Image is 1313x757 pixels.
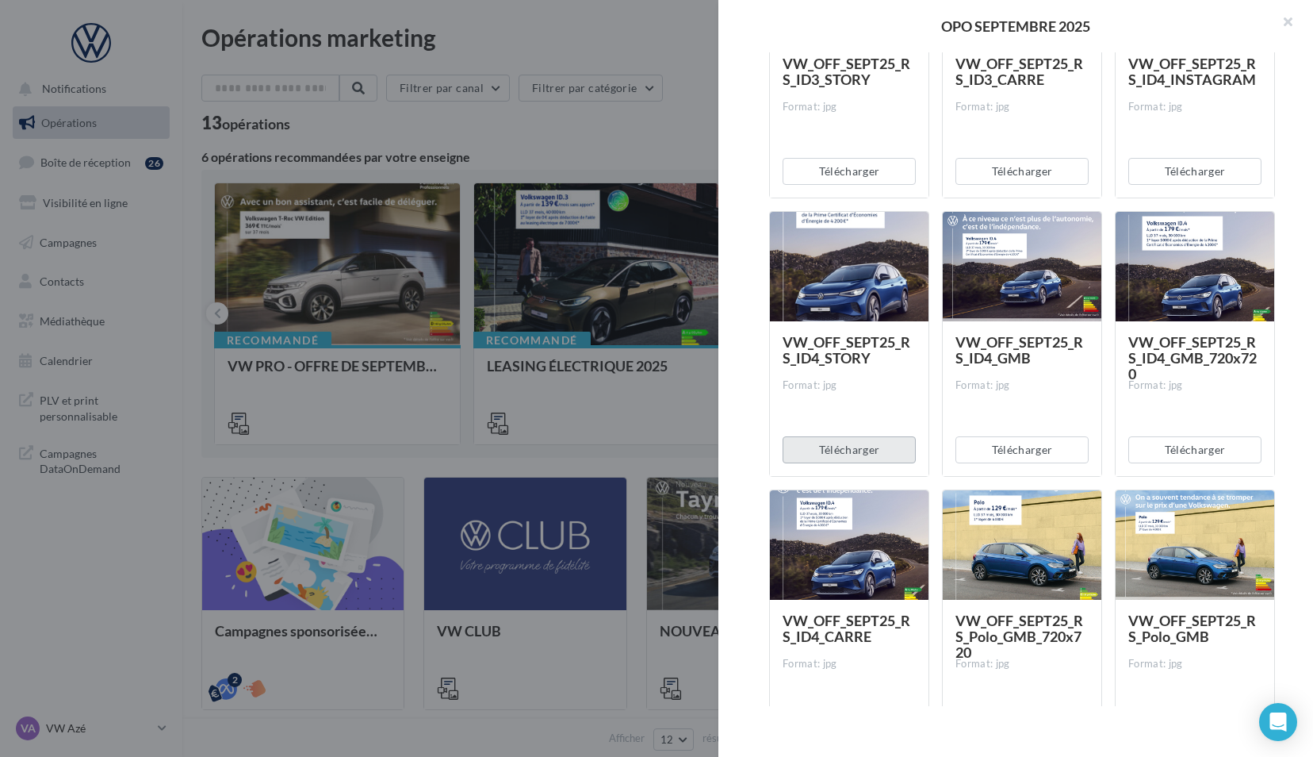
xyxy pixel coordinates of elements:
div: Format: jpg [955,100,1089,114]
div: Format: jpg [783,100,916,114]
button: Télécharger [783,436,916,463]
span: VW_OFF_SEPT25_RS_ID3_STORY [783,55,910,88]
div: Format: jpg [783,378,916,393]
span: VW_OFF_SEPT25_RS_ID4_STORY [783,333,910,367]
div: Open Intercom Messenger [1259,703,1297,741]
span: VW_OFF_SEPT25_RS_Polo_GMB [1128,612,1256,645]
div: Format: jpg [1128,100,1261,114]
span: VW_OFF_SEPT25_RS_ID4_GMB [955,333,1083,367]
div: Format: jpg [1128,378,1261,393]
button: Télécharger [955,436,1089,463]
div: Format: jpg [783,657,916,671]
div: Format: jpg [955,657,1089,671]
span: VW_OFF_SEPT25_RS_Polo_GMB_720x720 [955,612,1083,661]
span: VW_OFF_SEPT25_RS_ID4_GMB_720x720 [1128,333,1257,382]
button: Télécharger [783,158,916,185]
span: VW_OFF_SEPT25_RS_ID4_INSTAGRAM [1128,55,1256,88]
div: OPO SEPTEMBRE 2025 [744,19,1288,33]
div: Format: jpg [1128,657,1261,671]
button: Télécharger [1128,436,1261,463]
div: Format: jpg [955,378,1089,393]
button: Télécharger [1128,158,1261,185]
button: Télécharger [955,158,1089,185]
span: VW_OFF_SEPT25_RS_ID4_CARRE [783,612,910,645]
span: VW_OFF_SEPT25_RS_ID3_CARRE [955,55,1083,88]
